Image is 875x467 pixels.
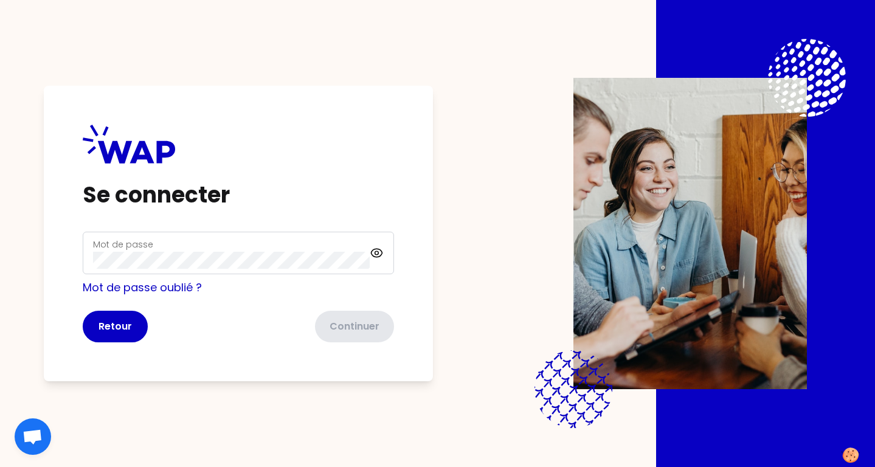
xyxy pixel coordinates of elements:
[15,418,51,455] div: Open chat
[83,183,394,207] h1: Se connecter
[93,238,153,251] label: Mot de passe
[83,311,148,342] button: Retour
[315,311,394,342] button: Continuer
[573,78,807,389] img: Description
[83,280,202,295] a: Mot de passe oublié ?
